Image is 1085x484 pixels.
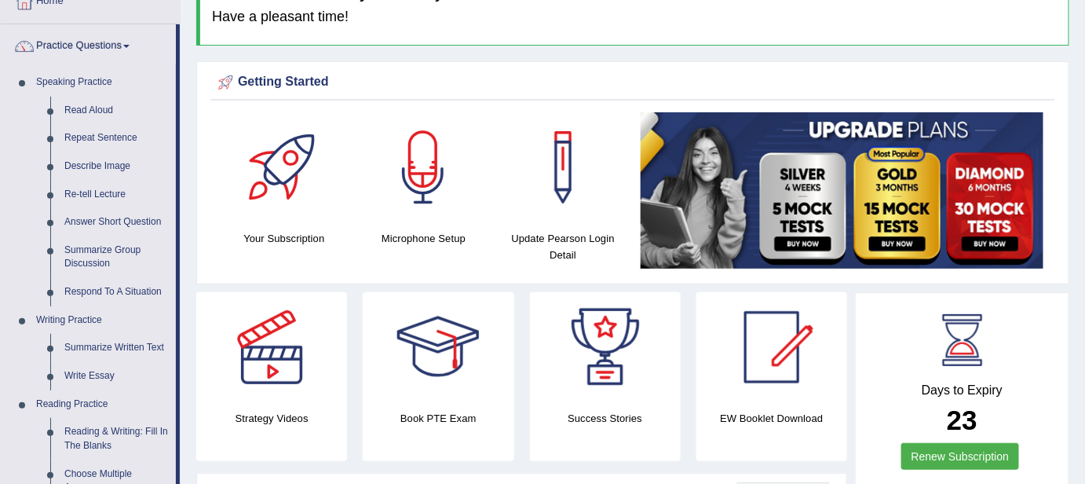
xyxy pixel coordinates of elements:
a: Write Essay [57,362,176,390]
h4: Update Pearson Login Detail [501,230,625,263]
div: Getting Started [214,71,1051,94]
a: Speaking Practice [29,68,176,97]
a: Reading & Writing: Fill In The Blanks [57,418,176,460]
a: Repeat Sentence [57,124,176,152]
h4: Strategy Videos [196,410,347,427]
a: Read Aloud [57,97,176,125]
h4: EW Booklet Download [696,410,847,427]
h4: Microphone Setup [362,230,486,247]
a: Summarize Group Discussion [57,236,176,278]
a: Re-tell Lecture [57,181,176,209]
h4: Book PTE Exam [363,410,513,427]
a: Respond To A Situation [57,278,176,306]
h4: Your Subscription [222,230,346,247]
img: small5.jpg [641,112,1043,269]
b: 23 [947,405,977,435]
a: Writing Practice [29,306,176,335]
h4: Success Stories [530,410,681,427]
a: Summarize Written Text [57,334,176,362]
a: Answer Short Question [57,208,176,236]
h4: Days to Expiry [873,383,1051,398]
a: Renew Subscription [901,443,1020,470]
a: Describe Image [57,152,176,181]
a: Practice Questions [1,24,176,64]
a: Reading Practice [29,390,176,419]
h4: Have a pleasant time! [212,9,1057,25]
